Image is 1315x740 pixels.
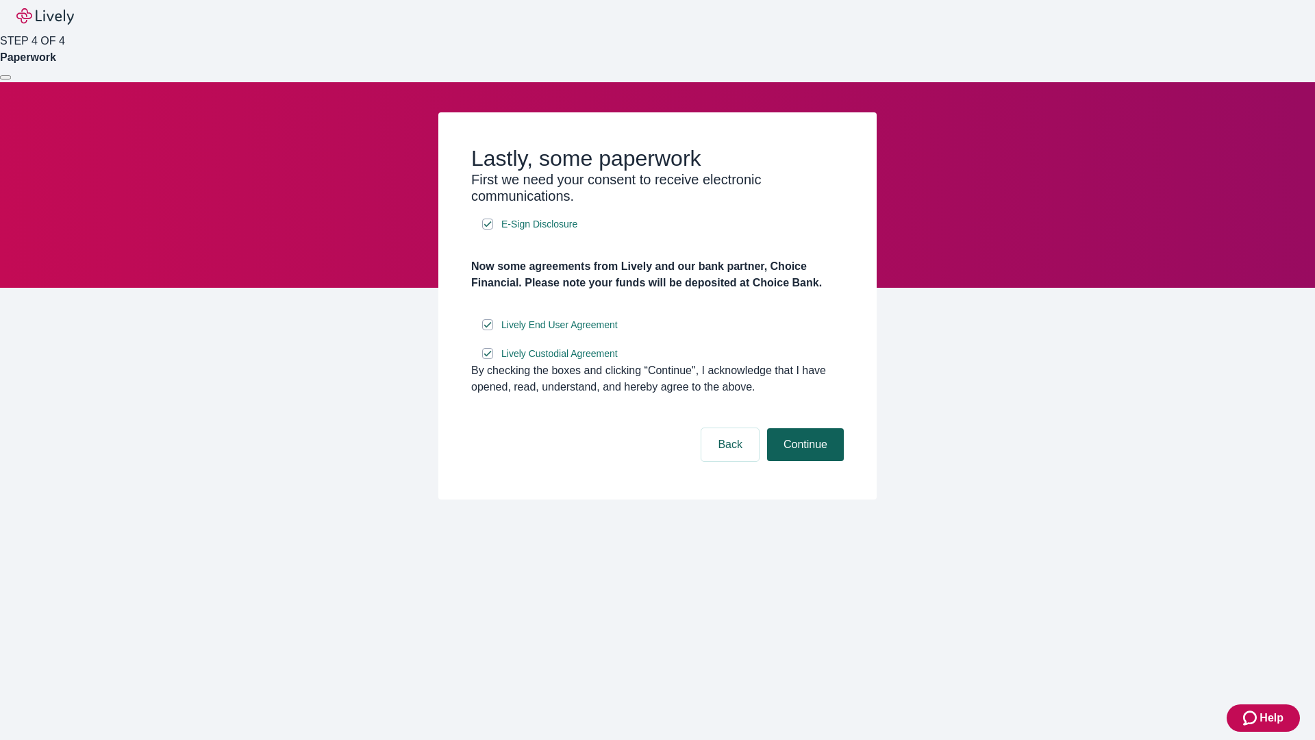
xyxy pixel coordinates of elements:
h3: First we need your consent to receive electronic communications. [471,171,844,204]
span: Lively End User Agreement [501,318,618,332]
button: Zendesk support iconHelp [1227,704,1300,732]
a: e-sign disclosure document [499,345,621,362]
a: e-sign disclosure document [499,317,621,334]
span: Help [1260,710,1283,726]
button: Continue [767,428,844,461]
svg: Zendesk support icon [1243,710,1260,726]
img: Lively [16,8,74,25]
h2: Lastly, some paperwork [471,145,844,171]
button: Back [701,428,759,461]
a: e-sign disclosure document [499,216,580,233]
h4: Now some agreements from Lively and our bank partner, Choice Financial. Please note your funds wi... [471,258,844,291]
div: By checking the boxes and clicking “Continue", I acknowledge that I have opened, read, understand... [471,362,844,395]
span: Lively Custodial Agreement [501,347,618,361]
span: E-Sign Disclosure [501,217,577,232]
